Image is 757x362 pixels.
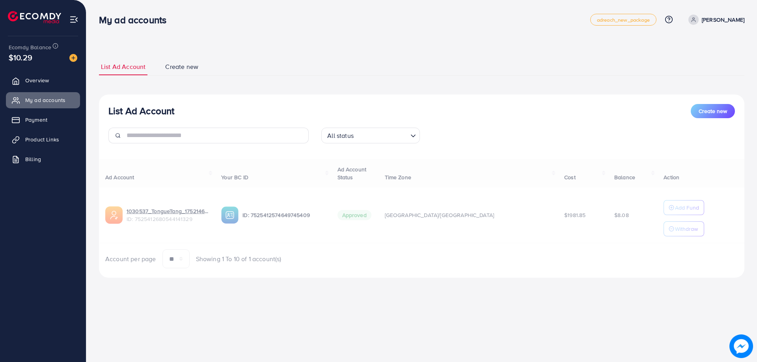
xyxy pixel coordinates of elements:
[6,72,80,88] a: Overview
[25,116,47,124] span: Payment
[326,130,355,141] span: All status
[321,128,420,143] div: Search for option
[691,104,735,118] button: Create new
[6,92,80,108] a: My ad accounts
[9,52,32,63] span: $10.29
[25,96,65,104] span: My ad accounts
[25,155,41,163] span: Billing
[590,14,656,26] a: adreach_new_package
[99,14,173,26] h3: My ad accounts
[356,128,407,141] input: Search for option
[702,15,744,24] p: [PERSON_NAME]
[108,105,174,117] h3: List Ad Account
[6,132,80,147] a: Product Links
[6,112,80,128] a: Payment
[25,136,59,143] span: Product Links
[69,15,78,24] img: menu
[101,62,145,71] span: List Ad Account
[9,43,51,51] span: Ecomdy Balance
[69,54,77,62] img: image
[699,107,727,115] span: Create new
[6,151,80,167] a: Billing
[597,17,650,22] span: adreach_new_package
[8,11,61,23] img: logo
[729,334,753,358] img: image
[25,76,49,84] span: Overview
[165,62,198,71] span: Create new
[685,15,744,25] a: [PERSON_NAME]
